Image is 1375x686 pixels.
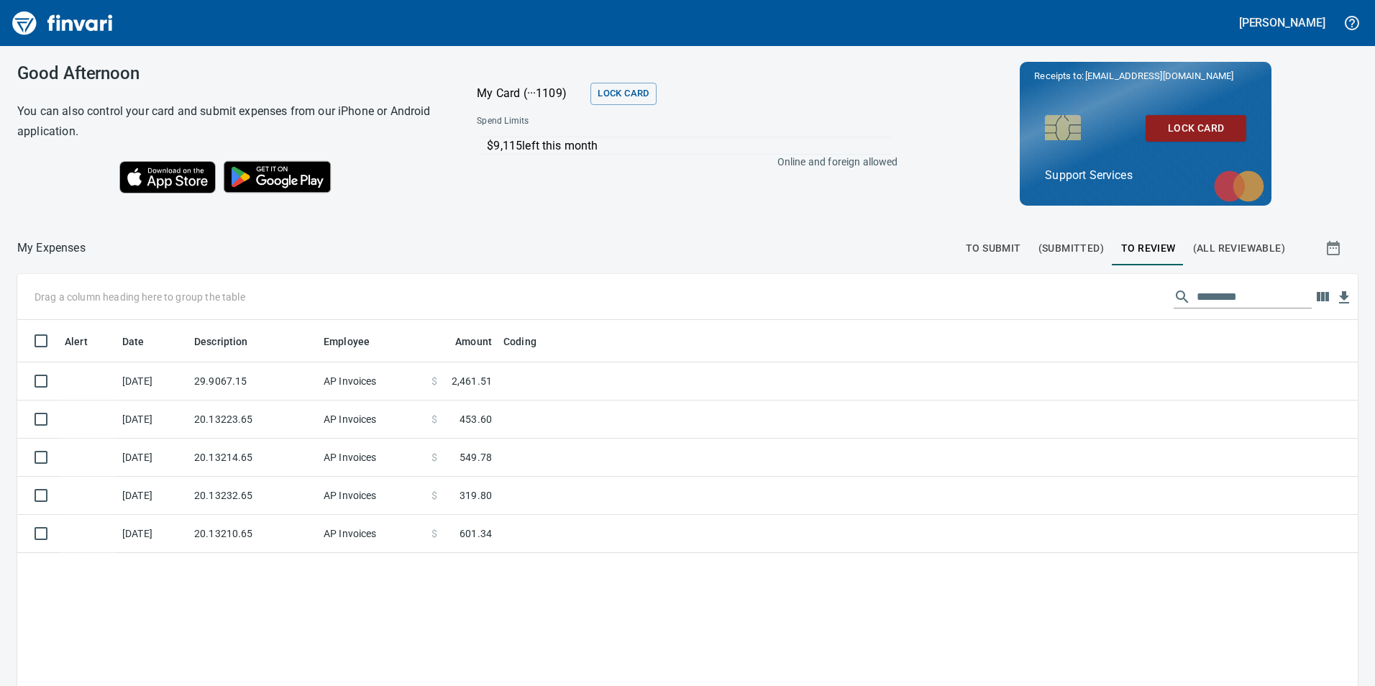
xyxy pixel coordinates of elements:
[318,439,426,477] td: AP Invoices
[477,114,712,129] span: Spend Limits
[318,401,426,439] td: AP Invoices
[65,333,88,350] span: Alert
[188,477,318,515] td: 20.13232.65
[17,63,441,83] h3: Good Afternoon
[460,412,492,426] span: 453.60
[1084,69,1235,83] span: [EMAIL_ADDRESS][DOMAIN_NAME]
[503,333,555,350] span: Coding
[431,412,437,426] span: $
[1207,163,1271,209] img: mastercard.svg
[477,85,585,102] p: My Card (···1109)
[452,374,492,388] span: 2,461.51
[1193,239,1285,257] span: (All Reviewable)
[460,526,492,541] span: 601.34
[1146,115,1246,142] button: Lock Card
[117,362,188,401] td: [DATE]
[117,439,188,477] td: [DATE]
[1157,119,1235,137] span: Lock Card
[1239,15,1325,30] h5: [PERSON_NAME]
[1121,239,1176,257] span: To Review
[431,526,437,541] span: $
[216,153,339,201] img: Get it on Google Play
[1333,287,1355,308] button: Download Table
[598,86,649,102] span: Lock Card
[122,333,145,350] span: Date
[431,374,437,388] span: $
[460,488,492,503] span: 319.80
[966,239,1021,257] span: To Submit
[324,333,388,350] span: Employee
[17,239,86,257] nav: breadcrumb
[1312,286,1333,308] button: Choose columns to display
[65,333,106,350] span: Alert
[35,290,245,304] p: Drag a column heading here to group the table
[487,137,890,155] p: $9,115 left this month
[119,161,216,193] img: Download on the App Store
[194,333,267,350] span: Description
[503,333,536,350] span: Coding
[318,515,426,553] td: AP Invoices
[188,362,318,401] td: 29.9067.15
[9,6,117,40] img: Finvari
[431,450,437,465] span: $
[324,333,370,350] span: Employee
[117,515,188,553] td: [DATE]
[465,155,897,169] p: Online and foreign allowed
[1045,167,1246,184] p: Support Services
[194,333,248,350] span: Description
[188,515,318,553] td: 20.13210.65
[117,401,188,439] td: [DATE]
[117,477,188,515] td: [DATE]
[431,488,437,503] span: $
[460,450,492,465] span: 549.78
[188,439,318,477] td: 20.13214.65
[122,333,163,350] span: Date
[17,239,86,257] p: My Expenses
[1038,239,1104,257] span: (Submitted)
[590,83,656,105] button: Lock Card
[437,333,492,350] span: Amount
[17,101,441,142] h6: You can also control your card and submit expenses from our iPhone or Android application.
[318,362,426,401] td: AP Invoices
[1235,12,1329,34] button: [PERSON_NAME]
[188,401,318,439] td: 20.13223.65
[318,477,426,515] td: AP Invoices
[455,333,492,350] span: Amount
[1034,69,1257,83] p: Receipts to:
[1312,231,1358,265] button: Show transactions within a particular date range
